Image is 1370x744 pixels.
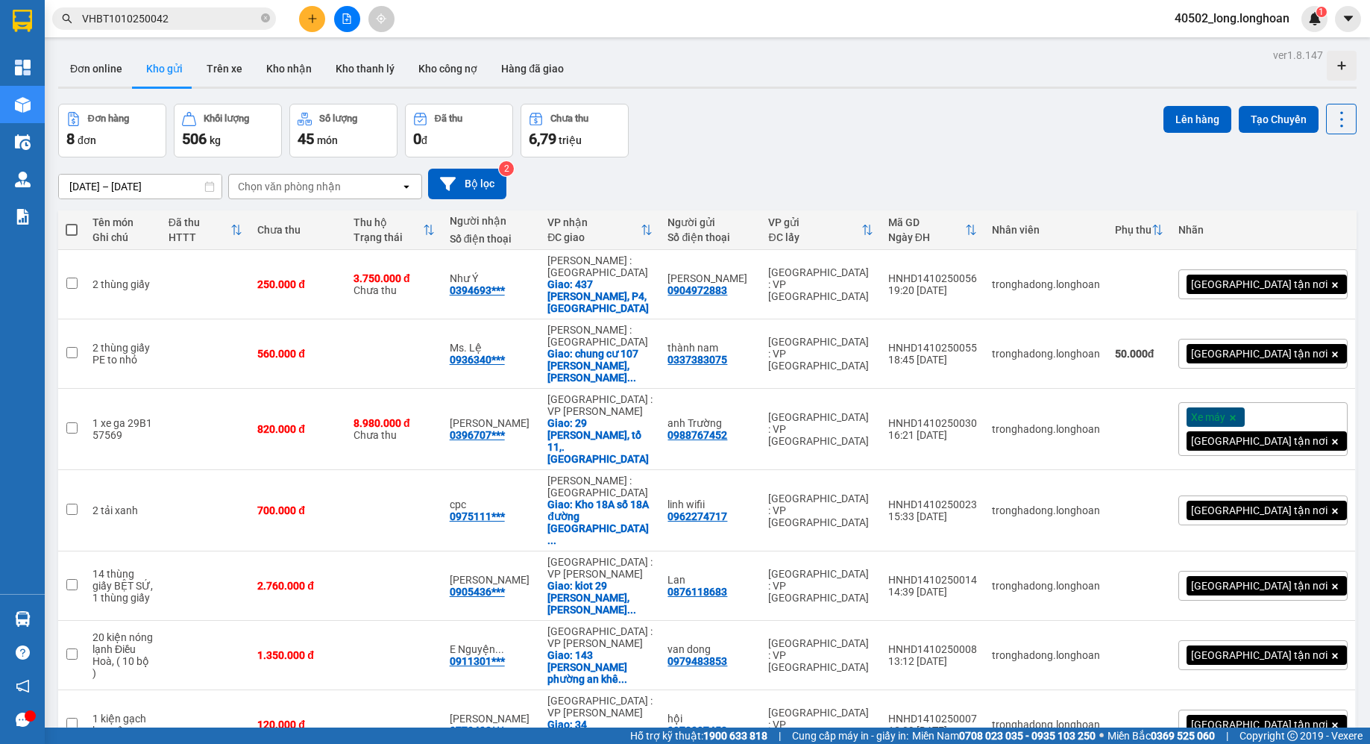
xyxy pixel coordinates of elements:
div: tronghadong.longhoan [992,348,1100,360]
span: [GEOGRAPHIC_DATA] tận nơi [1191,648,1327,662]
div: 250.000 đ [257,278,339,290]
span: 1 [1319,7,1324,17]
span: Hỗ trợ kỹ thuật: [630,728,767,744]
span: Xe máy [1191,410,1225,424]
button: plus [299,6,325,32]
div: 0962274717 [667,510,727,522]
span: triệu [559,134,582,146]
div: Chưa thu [550,113,588,124]
button: Khối lượng506kg [174,104,282,157]
div: [GEOGRAPHIC_DATA] : VP [PERSON_NAME] [547,556,653,580]
sup: 1 [1316,7,1327,17]
button: Số lượng45món [289,104,398,157]
strong: 0708 023 035 - 0935 103 250 [959,730,1096,742]
div: Số lượng [319,113,357,124]
div: tronghadong.longhoan [992,719,1100,731]
div: [PERSON_NAME] : [GEOGRAPHIC_DATA] [547,254,653,278]
div: tronghadong.longhoan [992,423,1100,435]
div: Khối lượng [204,113,249,124]
span: [GEOGRAPHIC_DATA] tận nơi [1191,347,1327,360]
div: thành nam [667,342,753,354]
span: aim [376,13,386,24]
button: Chưa thu6,79 triệu [521,104,629,157]
span: ... [627,604,636,616]
div: HNHD1410250056 [888,272,977,284]
span: | [779,728,781,744]
span: 8 [66,130,75,148]
div: HNHD1410250055 [888,342,977,354]
button: Kho thanh lý [324,51,406,87]
div: Chọn văn phòng nhận [238,179,341,194]
div: VP nhận [547,216,641,228]
button: Kho gửi [134,51,195,87]
div: Nhân viên [992,224,1100,236]
span: [GEOGRAPHIC_DATA] tận nơi [1191,718,1327,731]
button: Tạo Chuyến [1239,106,1319,133]
div: Lan [667,574,753,586]
span: [GEOGRAPHIC_DATA] tận nơi [1191,579,1327,593]
div: 20 kiện nóng lạnh Điều Hoà, ( 10 bộ ) [92,631,154,679]
div: Đã thu [435,113,462,124]
span: ... [627,372,636,384]
button: Lên hàng [1163,106,1231,133]
div: 18:45 [DATE] [888,354,977,366]
div: Đã thu [169,216,231,228]
button: Đã thu0đ [405,104,513,157]
div: Trạng thái [354,231,423,243]
div: Số điện thoại [450,233,533,245]
span: notification [16,679,30,693]
div: van dong [667,643,753,655]
span: | [1226,728,1228,744]
div: lê Tiến Mẫn [450,713,533,725]
span: đ [421,134,427,146]
div: cpc [450,498,533,510]
div: [GEOGRAPHIC_DATA] : VP [PERSON_NAME] [547,625,653,649]
div: HTTT [169,231,231,243]
div: 13:12 [DATE] [888,655,977,667]
div: 2 thùng giấy PE to nhỏ [92,342,154,366]
div: 13:09 [DATE] [888,725,977,737]
div: [GEOGRAPHIC_DATA] : VP [GEOGRAPHIC_DATA] [768,336,873,372]
div: 560.000 đ [257,348,339,360]
div: Giao: Kho 18A số 18A đường tân thới nhất 8 phường tân thới nhất quận 12 [547,498,653,546]
div: 0876118683 [667,586,727,598]
div: HNHD1410250023 [888,498,977,510]
strong: 50.000 đ [1115,348,1154,360]
div: Trần Đình Anh [450,417,533,429]
div: tronghadong.longhoan [992,504,1100,516]
div: 1 xe ga 29B1 57569 [92,417,154,441]
div: tronghadong.longhoan [992,278,1100,290]
span: ... [618,673,627,685]
div: 2.760.000 đ [257,580,339,592]
div: 3.750.000 đ [354,272,435,284]
div: VP gửi [768,216,861,228]
th: Toggle SortBy [161,210,251,250]
div: ĐC lấy [768,231,861,243]
img: warehouse-icon [15,611,31,627]
button: Kho công nợ [406,51,489,87]
div: 14:39 [DATE] [888,586,977,598]
div: [GEOGRAPHIC_DATA] : VP [GEOGRAPHIC_DATA] [768,493,873,528]
div: 120.000 đ [257,719,339,731]
div: Mã GD [888,216,965,228]
div: 8.980.000 đ [354,417,435,429]
div: Giao: kiot 29 Lê Quý Đôn, Cẩm Phổ Hội An, Quảng Nam [547,580,653,616]
span: ... [495,643,504,655]
img: dashboard-icon [15,60,31,75]
span: close-circle [261,12,270,26]
img: logo-vxr [13,10,32,32]
div: 0988767452 [667,429,727,441]
div: Chưa thu [354,272,435,296]
span: 45 [298,130,314,148]
div: Giao: 143 lê trọng tấn phường an khê tp đà nẵng [547,649,653,685]
th: Toggle SortBy [346,210,442,250]
th: Toggle SortBy [540,210,660,250]
th: Toggle SortBy [761,210,880,250]
div: 19:20 [DATE] [888,284,977,296]
span: [GEOGRAPHIC_DATA] tận nơi [1191,434,1327,448]
div: tronghadong.longhoan [992,649,1100,661]
div: Giao: chung cư 107 trương định, Võ Thị Sáu, hcm [547,348,653,384]
div: E Nguyện 0981122505 [450,643,533,655]
button: Trên xe [195,51,254,87]
span: ... [547,534,556,546]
